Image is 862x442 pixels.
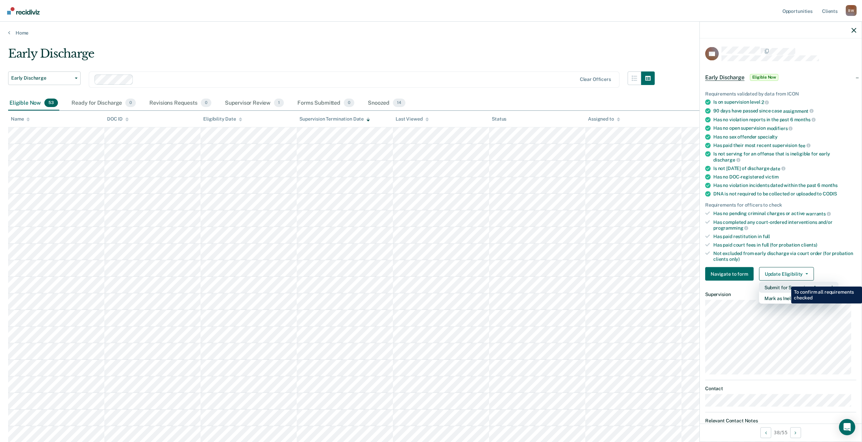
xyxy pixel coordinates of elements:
[790,427,801,438] button: Next Opportunity
[705,292,856,297] dt: Supervision
[713,174,856,180] div: Has no DOC-registered
[713,225,748,231] span: programming
[713,117,856,123] div: Has no violation reports in the past 6
[729,256,740,261] span: only)
[203,116,242,122] div: Eligibility Date
[705,74,744,81] span: Early Discharge
[758,134,778,139] span: specialty
[492,116,506,122] div: Status
[705,385,856,391] dt: Contact
[846,5,857,16] button: Profile dropdown button
[705,267,756,281] a: Navigate to form link
[11,116,30,122] div: Name
[713,157,740,162] span: discharge
[839,419,855,435] div: Open Intercom Messenger
[8,96,59,111] div: Eligible Now
[7,7,40,15] img: Recidiviz
[713,142,856,148] div: Has paid their most recent supervision
[713,165,856,171] div: Is not [DATE] of discharge
[107,116,129,122] div: DOC ID
[396,116,428,122] div: Last Viewed
[760,427,771,438] button: Previous Opportunity
[70,96,137,111] div: Ready for Discharge
[705,202,856,208] div: Requirements for officers to check
[806,211,831,216] span: warrants
[798,143,811,148] span: fee
[821,183,838,188] span: months
[713,125,856,131] div: Has no open supervision
[761,100,769,105] span: 2
[763,234,770,239] span: full
[846,5,857,16] div: B W
[299,116,370,122] div: Supervision Termination Date
[713,108,856,114] div: 90 days have passed since case
[801,242,817,247] span: clients)
[713,219,856,231] div: Has completed any court-ordered interventions and/or
[705,91,856,97] div: Requirements validated by data from ICON
[705,418,856,424] dt: Relevant Contact Notes
[713,151,856,163] div: Is not serving for an offense that is ineligible for early
[274,99,284,107] span: 1
[8,47,655,66] div: Early Discharge
[713,191,856,197] div: DNA is not required to be collected or uploaded to
[770,166,785,171] span: date
[759,282,838,293] button: Submit for Supervisor Approval
[125,99,136,107] span: 0
[393,99,405,107] span: 14
[11,75,72,81] span: Early Discharge
[580,77,611,82] div: Clear officers
[700,66,862,88] div: Early DischargeEligible Now
[366,96,407,111] div: Snoozed
[783,108,814,113] span: assignment
[713,242,856,248] div: Has paid court fees in full (for probation
[767,125,793,131] span: modifiers
[713,134,856,140] div: Has no sex offender
[713,250,856,262] div: Not excluded from early discharge via court order (for probation clients
[148,96,212,111] div: Revisions Requests
[44,99,58,107] span: 53
[201,99,211,107] span: 0
[823,191,837,196] span: CODIS
[794,117,816,122] span: months
[713,183,856,188] div: Has no violation incidents dated within the past 6
[705,267,754,281] button: Navigate to form
[344,99,354,107] span: 0
[8,30,854,36] a: Home
[713,211,856,217] div: Has no pending criminal charges or active
[713,234,856,239] div: Has paid restitution in
[296,96,356,111] div: Forms Submitted
[700,423,862,441] div: 38 / 55
[224,96,286,111] div: Supervisor Review
[750,74,779,81] span: Eligible Now
[588,116,620,122] div: Assigned to
[765,174,779,180] span: victim
[713,99,856,105] div: Is on supervision level
[759,267,814,281] button: Update Eligibility
[759,293,838,304] button: Mark as Ineligible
